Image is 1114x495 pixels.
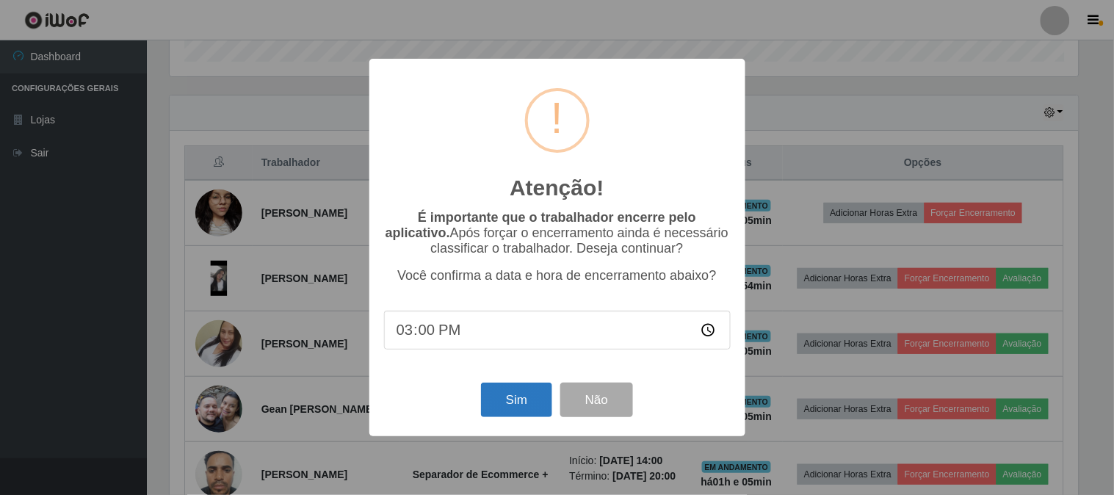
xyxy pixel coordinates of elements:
p: Você confirma a data e hora de encerramento abaixo? [384,268,731,283]
b: É importante que o trabalhador encerre pelo aplicativo. [386,210,696,240]
button: Não [560,383,633,417]
h2: Atenção! [510,175,604,201]
button: Sim [481,383,552,417]
p: Após forçar o encerramento ainda é necessário classificar o trabalhador. Deseja continuar? [384,210,731,256]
